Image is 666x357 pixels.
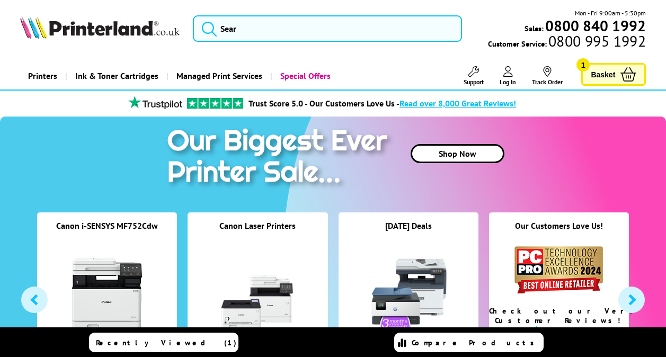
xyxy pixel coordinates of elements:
span: Sales: [525,23,544,33]
a: Canon Laser Printers [219,220,296,231]
a: Ink & Toner Cartridges [65,63,166,90]
a: 0800 840 1992 [544,21,646,31]
div: Our Customers Love Us! [489,220,629,244]
a: Printerland Logo [20,16,180,41]
a: Trust Score 5.0 - Our Customers Love Us -Read over 8,000 Great Reviews! [248,98,516,109]
div: Check out our Verified Customer Reviews! [489,306,629,325]
a: Canon i-SENSYS MF752Cdw [56,220,158,231]
img: Printerland Logo [20,16,180,39]
input: Sear [193,15,462,42]
a: Support [464,66,484,86]
b: 0800 840 1992 [545,16,646,35]
a: Managed Print Services [166,63,270,90]
span: Recently Viewed (1) [96,338,237,347]
span: Compare Products [412,338,540,347]
a: Special Offers [270,63,339,90]
span: Ink & Toner Cartridges [75,63,158,90]
span: Read over 8,000 Great Reviews! [399,98,516,109]
a: Shop Now [411,144,504,163]
span: Customer Service: [488,36,646,49]
span: Log In [500,78,516,86]
a: Compare Products [394,333,544,352]
span: 0800 995 1992 [547,36,646,46]
a: Track Order [532,66,563,86]
a: Recently Viewed (1) [89,333,238,352]
a: Basket 1 [581,63,646,86]
img: trustpilot rating [123,96,187,109]
span: Support [464,78,484,86]
span: 1 [576,58,590,72]
div: [DATE] Deals [339,220,478,244]
img: printer sale [162,117,398,200]
a: Log In [500,66,516,86]
span: Basket [591,67,615,82]
img: trustpilot rating [187,98,243,109]
a: Printers [20,63,65,90]
span: Mon - Fri 9:00am - 5:30pm [575,8,646,18]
